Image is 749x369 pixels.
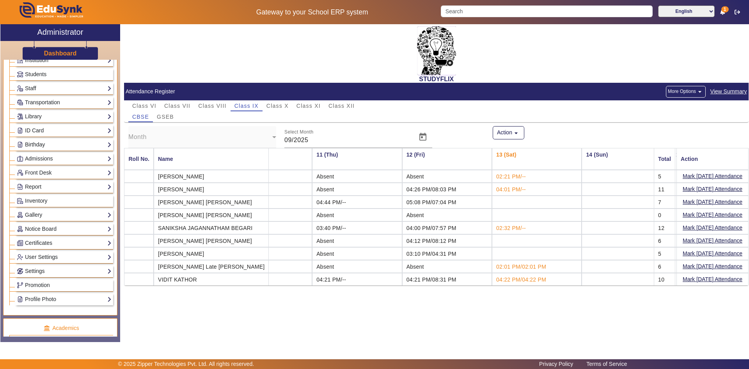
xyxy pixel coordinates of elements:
mat-cell: 0 [654,209,675,221]
a: Inventory [17,196,112,205]
mat-cell: 6 [654,260,675,273]
button: Mark [DATE] Attendance [682,236,743,246]
img: academic.png [43,325,50,332]
mat-cell: [PERSON_NAME] [PERSON_NAME] [154,234,269,247]
mat-header-cell: Action [676,148,749,170]
mat-header-cell: Roll No. [124,148,154,170]
mat-cell: 7 [654,196,675,209]
mat-cell: VIDIT KATHOR [154,273,269,285]
td: 04:12 PM/08:12 PM [402,234,492,247]
img: Branchoperations.png [17,282,23,288]
mat-cell: [PERSON_NAME] [154,170,269,183]
mat-cell: [PERSON_NAME] [154,247,269,260]
button: More Options [666,86,706,98]
mat-cell: 12 [654,221,675,234]
h2: STUDYFLIX [124,75,749,83]
h3: Dashboard [44,50,77,57]
mat-cell: 11 [654,183,675,196]
td: Absent [312,209,402,221]
span: Class IX [234,103,259,109]
span: CBSE [132,114,149,119]
span: Class XII [328,103,355,109]
button: Mark [DATE] Attendance [682,249,743,258]
a: Privacy Policy [535,359,577,369]
mat-card-header: Attendance Register [124,83,749,100]
mat-header-cell: Name [154,148,269,170]
h5: Gateway to your School ERP system [192,8,433,16]
span: Class X [266,103,289,109]
button: Action [493,126,525,139]
td: 04:01 PM/-- [492,183,582,196]
mat-cell: 5 [654,170,675,183]
td: 04:21 PM/-- [312,273,402,285]
td: 04:22 PM/04:22 PM [492,273,582,285]
span: View Summary [710,87,747,96]
mat-cell: [PERSON_NAME] [PERSON_NAME] [154,196,269,209]
button: Mark [DATE] Attendance [682,262,743,271]
td: Absent [402,260,492,273]
span: Students [25,71,46,77]
span: 1 [721,6,729,12]
a: Dashboard [44,49,77,57]
td: 02:01 PM/02:01 PM [492,260,582,273]
a: Administrator [0,24,120,41]
th: 14 (Sun) [582,148,671,170]
td: Absent [312,247,402,260]
a: Students [17,70,112,79]
td: 05:08 PM/07:04 PM [402,196,492,209]
span: Inventory [25,198,48,204]
a: Terms of Service [582,359,631,369]
td: 04:21 PM/08:31 PM [402,273,492,285]
button: Mark [DATE] Attendance [682,223,743,233]
th: 11 (Thu) [312,148,402,170]
mat-cell: [PERSON_NAME] [154,183,269,196]
mat-cell: 5 [654,247,675,260]
p: Academics [9,324,113,332]
mat-cell: [PERSON_NAME] [PERSON_NAME] [154,209,269,221]
span: GSEB [157,114,174,119]
td: 04:44 PM/-- [312,196,402,209]
td: Absent [402,170,492,183]
td: Absent [312,234,402,247]
mat-icon: arrow_drop_down [696,88,704,96]
td: 04:26 PM/08:03 PM [402,183,492,196]
td: Absent [312,170,402,183]
input: Search [441,5,652,17]
mat-icon: arrow_drop_down [512,129,520,137]
img: 2da83ddf-6089-4dce-a9e2-416746467bdd [417,26,456,75]
td: Absent [402,209,492,221]
td: 03:40 PM/-- [312,221,402,234]
button: Mark [DATE] Attendance [682,275,743,284]
td: 02:21 PM/-- [492,170,582,183]
td: 03:10 PM/04:31 PM [402,247,492,260]
th: 13 (Sat) [492,148,582,170]
h2: Administrator [37,27,83,37]
mat-cell: 10 [654,273,675,285]
span: Promotion [25,282,50,288]
a: Promotion [17,281,112,290]
img: Students.png [17,71,23,77]
mat-label: Select Month [284,130,314,135]
mat-cell: [PERSON_NAME] Late [PERSON_NAME] [154,260,269,273]
span: Class VI [132,103,156,109]
mat-cell: 6 [654,234,675,247]
mat-header-cell: Total [654,148,675,170]
td: 04:00 PM/07:57 PM [402,221,492,234]
button: Mark [DATE] Attendance [682,171,743,181]
button: Mark [DATE] Attendance [682,197,743,207]
p: © 2025 Zipper Technologies Pvt. Ltd. All rights reserved. [118,360,254,368]
td: 02:32 PM/-- [492,221,582,234]
button: Mark [DATE] Attendance [682,184,743,194]
mat-cell: SANIKSHA JAGANNATHAM BEGARI [154,221,269,234]
button: Open calendar [414,128,432,146]
button: Mark [DATE] Attendance [682,210,743,220]
span: Class VII [164,103,190,109]
td: Absent [312,183,402,196]
img: Inventory.png [17,198,23,204]
span: Class XI [296,103,321,109]
th: 12 (Fri) [402,148,492,170]
td: Absent [312,260,402,273]
span: Class VIII [198,103,226,109]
